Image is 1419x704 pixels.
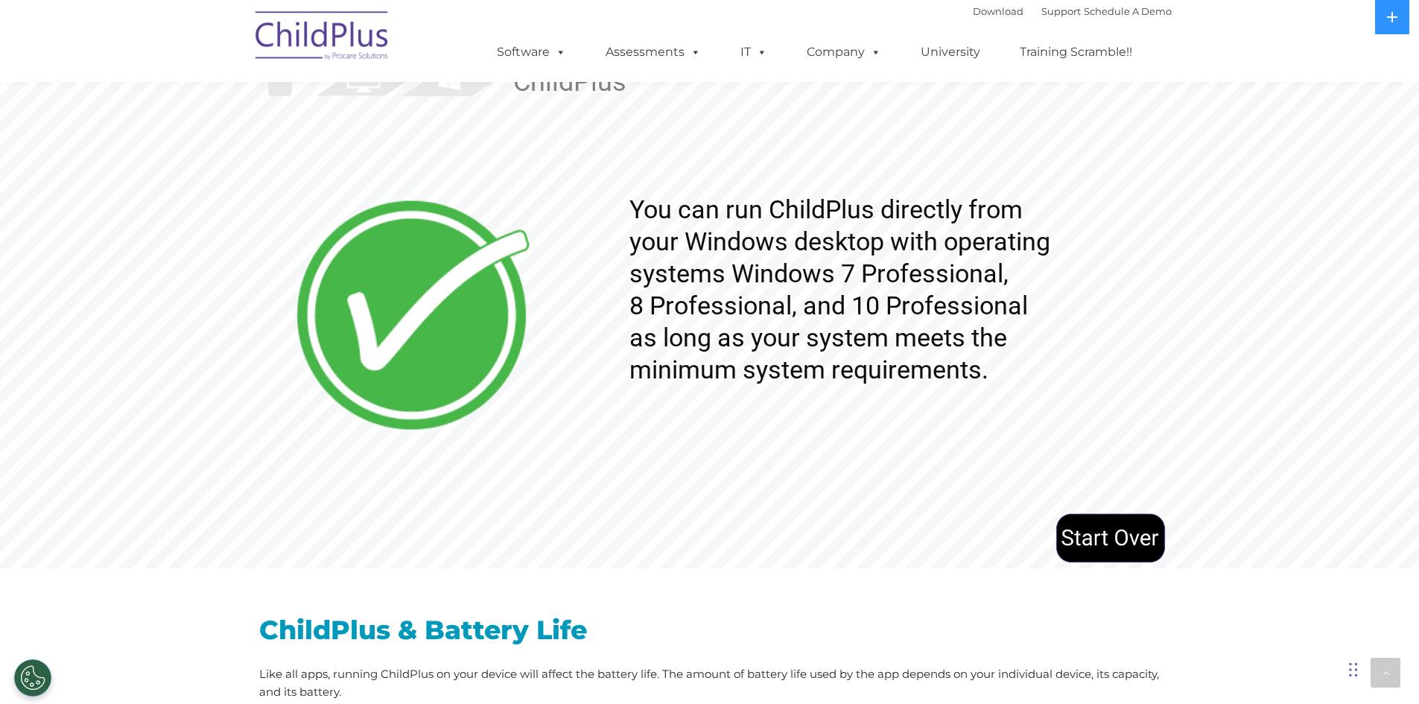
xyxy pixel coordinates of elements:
[906,37,995,67] a: University
[1349,647,1358,692] div: Drag
[451,86,496,98] span: Last name
[792,37,896,67] a: Company
[248,1,397,75] img: ChildPlus by Procare Solutions
[1175,543,1419,704] iframe: Chat Widget
[259,665,1161,701] p: Like all apps, running ChildPlus on your device will affect the battery life. The amount of batte...
[482,37,581,67] a: Software
[629,194,1124,386] rs-layer: You can run ChildPlus directly from your Windows desktop with operating systems Windows 7 Profess...
[726,37,782,67] a: IT
[973,5,1172,17] font: |
[973,5,1023,17] a: Download
[1041,5,1081,17] a: Support
[591,37,716,67] a: Assessments
[451,148,514,159] span: Phone number
[1005,37,1147,67] a: Training Scramble!!
[14,659,51,697] button: Cookies Settings
[513,66,626,99] rs-layer: ChildPlus
[259,613,1161,647] h2: ChildPlus & Battery Life
[1084,5,1172,17] a: Schedule A Demo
